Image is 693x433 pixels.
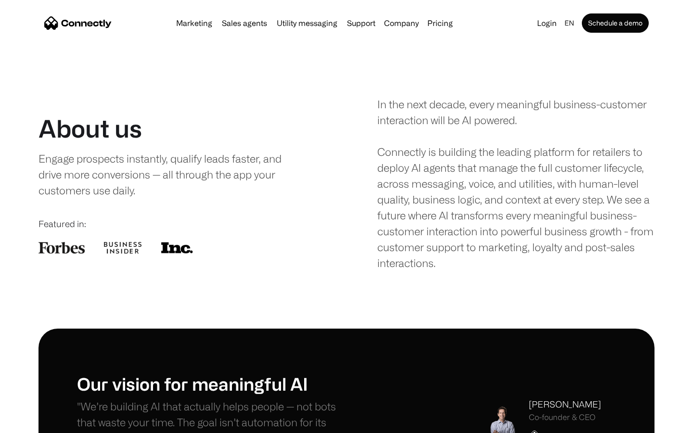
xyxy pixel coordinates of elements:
aside: Language selected: English [10,415,58,430]
a: Sales agents [218,19,271,27]
a: Utility messaging [273,19,341,27]
h1: About us [38,114,142,143]
a: Marketing [172,19,216,27]
div: en [565,16,574,30]
div: In the next decade, every meaningful business-customer interaction will be AI powered. Connectly ... [377,96,654,271]
a: Support [343,19,379,27]
ul: Language list [19,416,58,430]
div: Company [384,16,419,30]
div: [PERSON_NAME] [529,398,601,411]
a: Login [533,16,561,30]
div: Featured in: [38,217,316,230]
div: Engage prospects instantly, qualify leads faster, and drive more conversions — all through the ap... [38,151,302,198]
a: Schedule a demo [582,13,649,33]
div: Co-founder & CEO [529,413,601,422]
a: Pricing [423,19,457,27]
h1: Our vision for meaningful AI [77,373,346,394]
